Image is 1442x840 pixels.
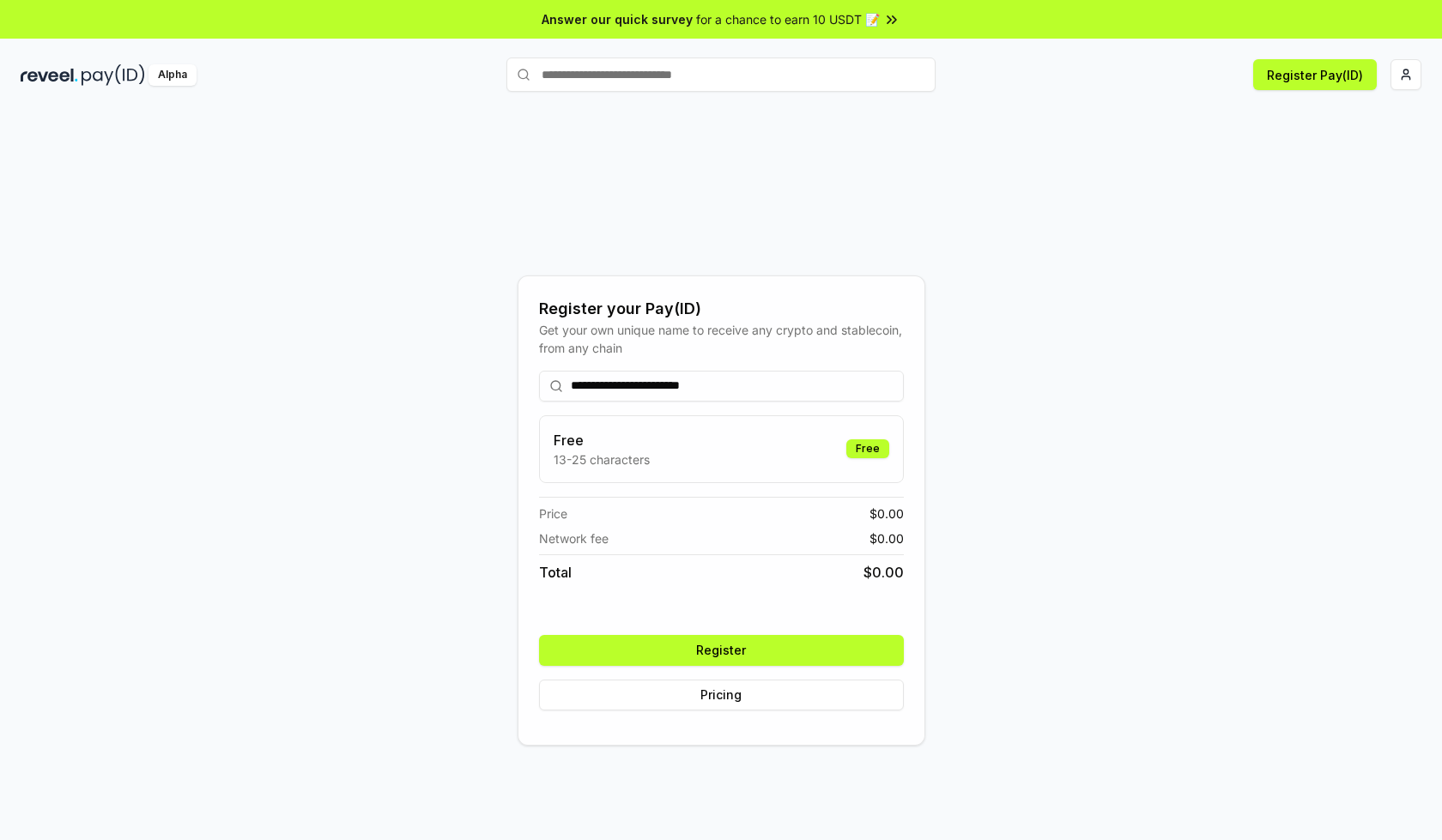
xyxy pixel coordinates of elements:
span: Answer our quick survey [542,10,693,28]
div: Register your Pay(ID) [539,297,904,321]
span: $ 0.00 [869,529,904,547]
h3: Free [554,430,650,450]
div: Get your own unique name to receive any crypto and stablecoin, from any chain [539,321,904,357]
span: $ 0.00 [863,562,904,583]
div: Free [846,439,889,458]
span: for a chance to earn 10 USDT 📝 [696,10,880,28]
button: Pricing [539,680,904,710]
div: Alpha [148,64,197,86]
span: Network fee [539,529,609,547]
span: Price [539,505,567,523]
img: reveel_dark [21,64,78,86]
span: Total [539,562,572,583]
button: Register [539,635,904,666]
span: $ 0.00 [869,505,904,523]
p: 13-25 characters [554,450,650,468]
img: pay_id [82,64,145,86]
button: Register Pay(ID) [1253,59,1377,90]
